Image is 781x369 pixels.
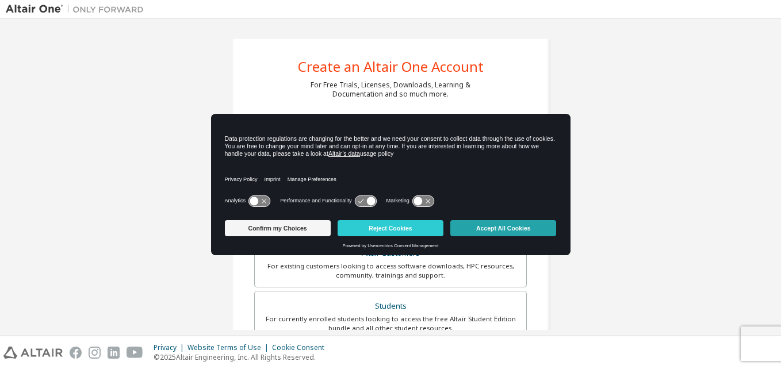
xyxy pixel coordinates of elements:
img: linkedin.svg [108,347,120,359]
div: For currently enrolled students looking to access the free Altair Student Edition bundle and all ... [262,314,519,333]
div: Create an Altair One Account [298,60,484,74]
img: altair_logo.svg [3,347,63,359]
div: For existing customers looking to access software downloads, HPC resources, community, trainings ... [262,262,519,280]
div: Students [262,298,519,314]
div: For Free Trials, Licenses, Downloads, Learning & Documentation and so much more. [311,80,470,99]
p: © 2025 Altair Engineering, Inc. All Rights Reserved. [154,352,331,362]
div: Privacy [154,343,187,352]
img: Altair One [6,3,150,15]
div: Website Terms of Use [187,343,272,352]
img: facebook.svg [70,347,82,359]
img: youtube.svg [127,347,143,359]
div: Cookie Consent [272,343,331,352]
img: instagram.svg [89,347,101,359]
